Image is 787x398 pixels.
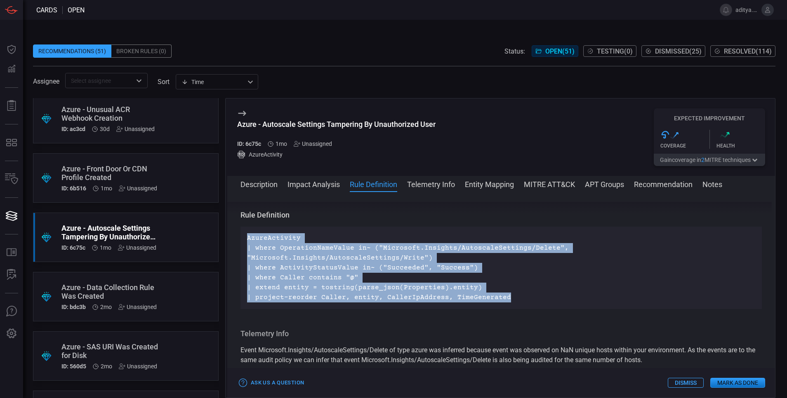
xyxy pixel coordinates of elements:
span: Status: [504,47,525,55]
div: Azure - Data Collection Rule Was Created [61,283,159,300]
input: Select assignee [68,75,132,86]
div: Unassigned [119,185,157,192]
span: Resolved ( 114 ) [724,47,772,55]
button: Inventory [2,169,21,189]
button: Testing(0) [583,45,636,57]
div: Time [181,78,245,86]
div: Unassigned [118,304,157,310]
button: Gaincoverage in2MITRE techniques [654,154,765,166]
span: open [68,6,85,14]
span: Jul 21, 2025 6:01 PM [276,140,287,147]
span: 2 [701,157,705,163]
button: Detections [2,59,21,79]
span: Assignee [33,77,59,85]
div: Unassigned [119,363,157,370]
span: Jul 13, 2025 12:53 PM [101,363,112,370]
h3: Rule Definition [240,210,762,220]
span: Open ( 51 ) [545,47,575,55]
div: Unassigned [118,244,156,251]
button: Open(51) [532,45,578,57]
div: Broken Rules (0) [111,44,172,58]
button: Description [240,179,278,189]
button: Dismissed(25) [641,45,705,57]
span: Event Microsoft.Insights/AutoscaleSettings/Delete of type azure was inferred because event was ob... [240,346,755,364]
span: Dismissed ( 25 ) [655,47,702,55]
button: Reports [2,96,21,116]
button: MITRE ATT&CK [524,179,575,189]
span: Jul 13, 2025 12:54 PM [100,304,112,310]
span: Jul 21, 2025 6:01 PM [100,244,111,251]
h3: Telemetry Info [240,329,762,339]
button: Impact Analysis [287,179,340,189]
div: Azure - SAS URI Was Created for Disk [61,342,159,360]
p: AzureActivity | where OperationNameValue in~ ("Microsoft.Insights/AutoscaleSettings/Delete", "Mic... [247,233,755,302]
span: Jul 29, 2025 4:26 PM [100,126,110,132]
span: Jul 21, 2025 6:01 PM [101,185,112,192]
span: aditya.7.[PERSON_NAME] [735,7,758,13]
div: Azure - Front Door Or CDN Profile Created [61,164,159,182]
button: Rule Definition [350,179,397,189]
h5: ID: 560d5 [61,363,86,370]
div: Health [716,143,766,149]
h5: ID: ac3cd [61,126,85,132]
button: Ask Us a Question [237,377,306,389]
button: Recommendation [634,179,693,189]
h5: ID: 6c75c [237,140,261,147]
div: Coverage [660,143,709,149]
button: MITRE - Detection Posture [2,133,21,152]
div: Unassigned [294,140,332,147]
button: Mark as Done [710,378,765,388]
label: sort [158,78,170,86]
h5: ID: 6c75c [61,244,85,251]
button: Rule Catalog [2,243,21,262]
div: Azure - Unusual ACR Webhook Creation [61,105,159,122]
button: Dismiss [668,378,704,388]
button: Telemetry Info [407,179,455,189]
div: Unassigned [116,126,155,132]
span: Testing ( 0 ) [597,47,633,55]
button: ALERT ANALYSIS [2,265,21,285]
button: Open [133,75,145,87]
button: APT Groups [585,179,624,189]
h5: Expected Improvement [654,115,765,122]
div: Azure - Autoscale Settings Tampering By Unauthorized User [61,224,159,241]
div: AzureActivity [237,150,436,159]
button: Ask Us A Question [2,302,21,321]
button: Preferences [2,324,21,344]
div: Azure - Autoscale Settings Tampering By Unauthorized User [237,120,436,129]
span: Cards [36,6,57,14]
button: Notes [702,179,722,189]
div: Recommendations (51) [33,44,111,58]
button: Dashboard [2,40,21,59]
h5: ID: 6b516 [61,185,86,192]
button: Resolved(114) [710,45,775,57]
h5: ID: bdc3b [61,304,86,310]
button: Cards [2,206,21,226]
button: Entity Mapping [465,179,514,189]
